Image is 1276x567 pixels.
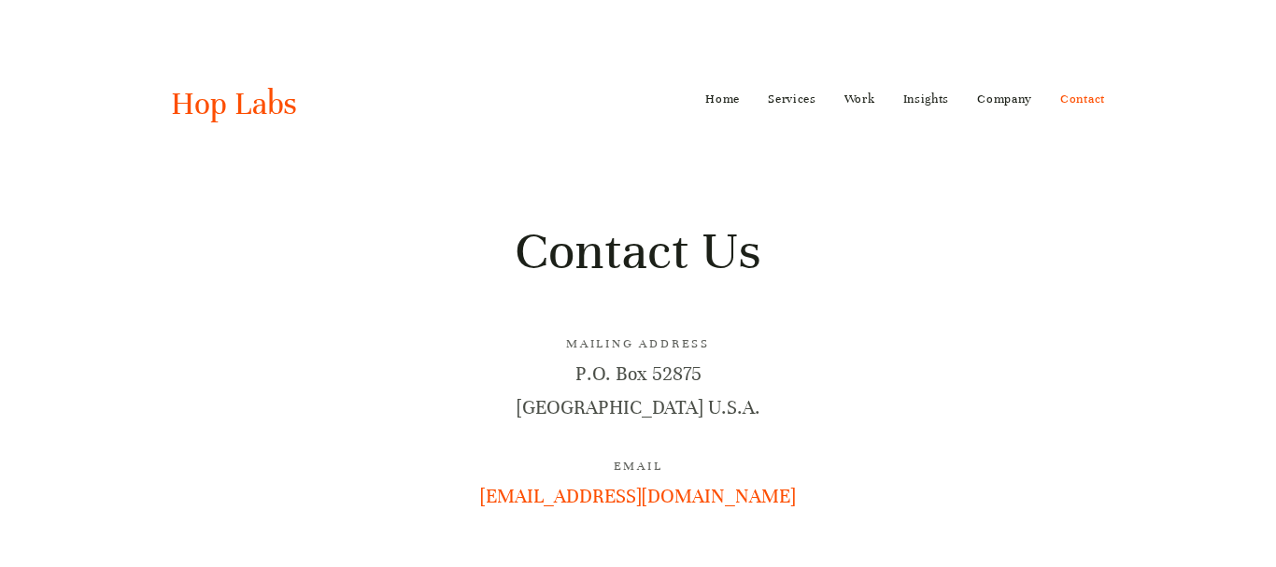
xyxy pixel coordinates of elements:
[977,84,1032,114] a: Company
[768,84,816,114] a: Services
[171,84,297,123] a: Hop Labs
[171,334,1105,354] h3: Mailing Address
[844,84,875,114] a: Work
[705,84,740,114] a: Home
[480,485,796,508] a: [EMAIL_ADDRESS][DOMAIN_NAME]
[171,218,1105,285] h1: Contact Us
[171,457,1105,476] h3: Email
[1060,84,1105,114] a: Contact
[171,358,1105,423] p: P.O. Box 52875 [GEOGRAPHIC_DATA] U.S.A.
[903,84,950,114] a: Insights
